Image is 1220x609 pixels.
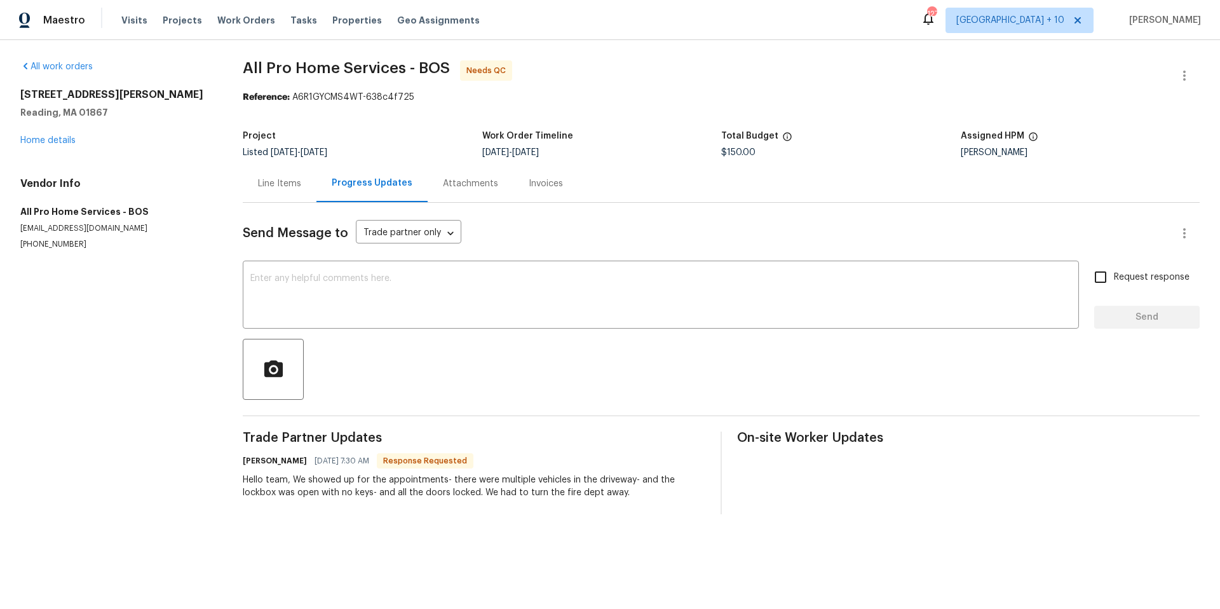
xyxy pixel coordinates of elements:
div: [PERSON_NAME] [961,148,1200,157]
h5: Work Order Timeline [482,132,573,140]
span: Send Message to [243,227,348,240]
span: Work Orders [217,14,275,27]
div: Attachments [443,177,498,190]
span: Response Requested [378,455,472,467]
span: Maestro [43,14,85,27]
span: Tasks [290,16,317,25]
span: Projects [163,14,202,27]
h5: Project [243,132,276,140]
span: $150.00 [721,148,756,157]
span: The hpm assigned to this work order. [1028,132,1038,148]
span: All Pro Home Services - BOS [243,60,450,76]
div: 127 [927,8,936,20]
span: Visits [121,14,147,27]
h4: Vendor Info [20,177,212,190]
span: - [482,148,539,157]
span: [DATE] [301,148,327,157]
a: Home details [20,136,76,145]
span: Request response [1114,271,1189,284]
h5: Reading, MA 01867 [20,106,212,119]
h5: Total Budget [721,132,778,140]
span: [DATE] [482,148,509,157]
div: A6R1GYCMS4WT-638c4f725 [243,91,1200,104]
p: [PHONE_NUMBER] [20,239,212,250]
div: Line Items [258,177,301,190]
span: - [271,148,327,157]
b: Reference: [243,93,290,102]
span: Trade Partner Updates [243,432,705,444]
h6: [PERSON_NAME] [243,455,307,467]
div: Hello team, We showed up for the appointments- there were multiple vehicles in the driveway- and ... [243,474,705,499]
h5: All Pro Home Services - BOS [20,205,212,218]
a: All work orders [20,62,93,71]
span: Needs QC [466,64,511,77]
span: [PERSON_NAME] [1124,14,1201,27]
span: The total cost of line items that have been proposed by Opendoor. This sum includes line items th... [782,132,792,148]
h2: [STREET_ADDRESS][PERSON_NAME] [20,88,212,101]
div: Invoices [529,177,563,190]
span: [DATE] 7:30 AM [315,455,369,467]
span: [DATE] [512,148,539,157]
div: Progress Updates [332,177,412,189]
span: On-site Worker Updates [737,432,1200,444]
span: Geo Assignments [397,14,480,27]
span: Properties [332,14,382,27]
div: Trade partner only [356,223,461,244]
span: Listed [243,148,327,157]
h5: Assigned HPM [961,132,1024,140]
span: [GEOGRAPHIC_DATA] + 10 [956,14,1064,27]
p: [EMAIL_ADDRESS][DOMAIN_NAME] [20,223,212,234]
span: [DATE] [271,148,297,157]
